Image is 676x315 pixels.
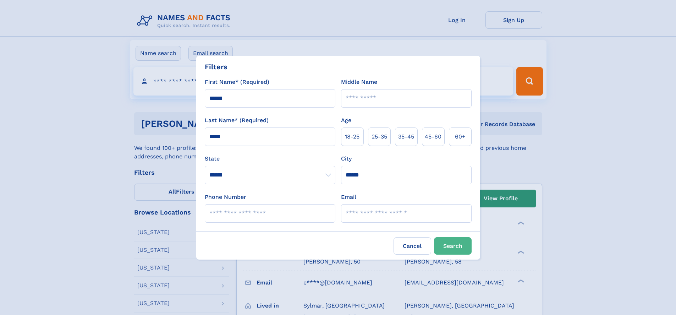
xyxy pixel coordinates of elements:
label: Email [341,193,356,201]
button: Search [434,237,472,255]
label: First Name* (Required) [205,78,269,86]
label: Age [341,116,351,125]
label: Middle Name [341,78,377,86]
span: 35‑45 [398,132,414,141]
span: 45‑60 [425,132,441,141]
label: Phone Number [205,193,246,201]
div: Filters [205,61,227,72]
label: State [205,154,335,163]
span: 25‑35 [372,132,387,141]
label: City [341,154,352,163]
label: Cancel [394,237,431,255]
span: 18‑25 [345,132,359,141]
label: Last Name* (Required) [205,116,269,125]
span: 60+ [455,132,466,141]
